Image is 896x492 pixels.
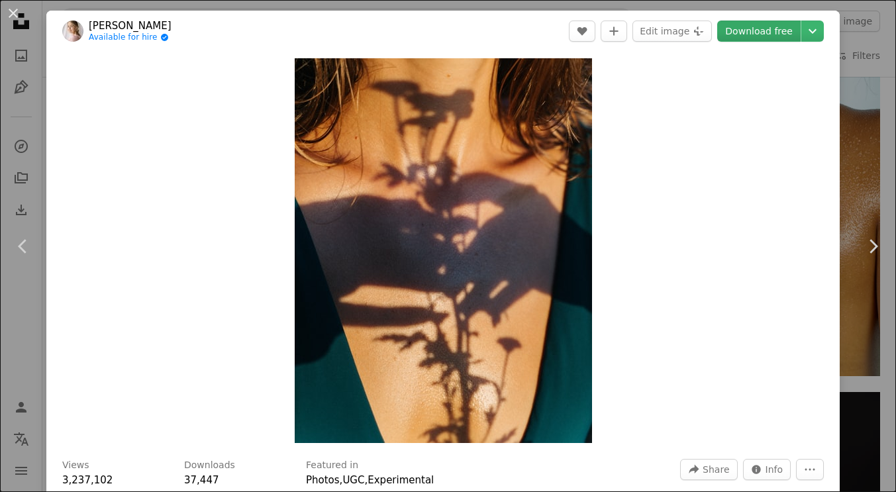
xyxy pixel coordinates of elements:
h3: Downloads [184,459,235,472]
img: Go to Anna Tarazevich's profile [62,21,83,42]
h3: Views [62,459,89,472]
a: Experimental [368,474,434,486]
span: 37,447 [184,474,219,486]
button: Like [569,21,595,42]
button: Share this image [680,459,737,480]
span: Share [703,460,729,479]
span: 3,237,102 [62,474,113,486]
button: More Actions [796,459,824,480]
button: Choose download size [801,21,824,42]
button: Stats about this image [743,459,791,480]
span: , [364,474,368,486]
img: black and white shadow of man and woman [295,58,592,443]
a: Photos [306,474,340,486]
a: Next [850,183,896,310]
span: Info [766,460,783,479]
span: , [340,474,343,486]
a: Available for hire [89,32,172,43]
a: Download free [717,21,801,42]
a: [PERSON_NAME] [89,19,172,32]
button: Edit image [632,21,712,42]
a: UGC [342,474,364,486]
h3: Featured in [306,459,358,472]
button: Zoom in on this image [295,58,592,443]
button: Add to Collection [601,21,627,42]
